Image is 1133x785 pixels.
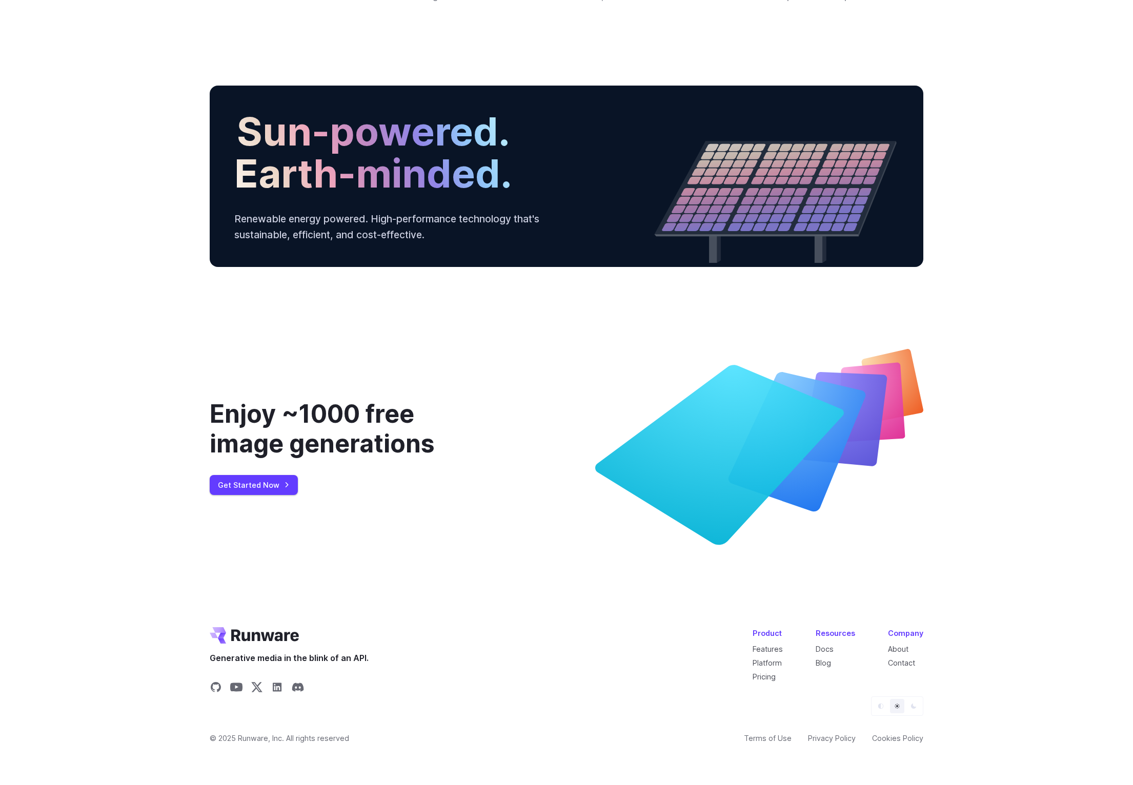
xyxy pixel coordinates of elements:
a: Blog [816,658,831,667]
a: Go to / [210,627,299,644]
div: Enjoy ~1000 free image generations [210,399,489,458]
button: Light [890,699,904,713]
a: Contact [888,658,915,667]
a: Share on GitHub [210,681,222,696]
button: Dark [906,699,921,713]
a: Privacy Policy [808,732,856,744]
a: About [888,645,908,653]
a: Get Started Now [210,475,298,495]
a: Share on LinkedIn [271,681,284,696]
a: Share on Discord [292,681,304,696]
a: Share on YouTube [230,681,242,696]
a: Pricing [753,672,776,681]
span: © 2025 Runware, Inc. All rights reserved [210,732,349,744]
div: Company [888,627,923,639]
button: Default [874,699,888,713]
p: Renewable energy powered. High-performance technology that's sustainable, efficient, and cost-eff... [234,211,566,242]
span: Generative media in the blink of an API. [210,652,369,665]
a: Cookies Policy [872,732,923,744]
a: Features [753,645,783,653]
ul: Theme selector [871,696,923,716]
a: Share on X [251,681,263,696]
a: Terms of Use [744,732,792,744]
h2: Sun-powered. Earth-minded. [234,110,512,195]
a: Platform [753,658,782,667]
a: Docs [816,645,834,653]
div: Product [753,627,783,639]
div: Resources [816,627,855,639]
